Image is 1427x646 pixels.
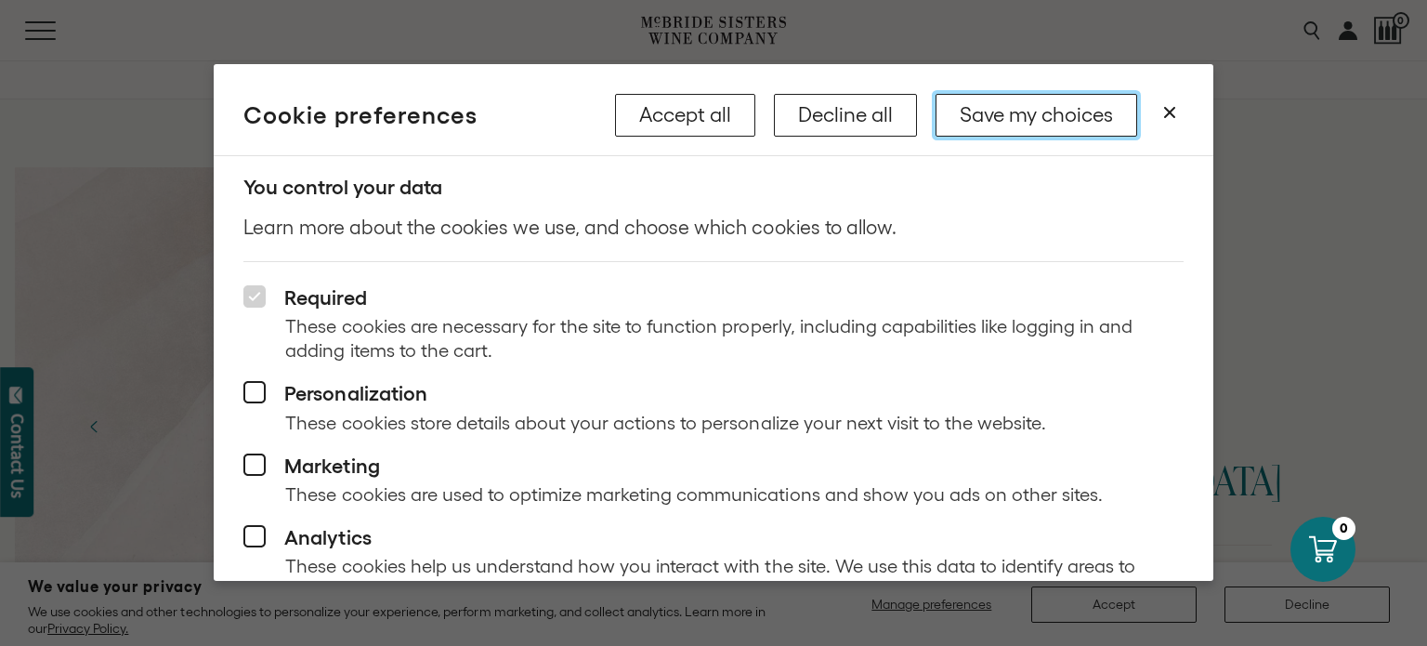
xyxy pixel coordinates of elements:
[243,175,1183,199] h3: You control your data
[774,94,917,137] button: Decline all
[243,411,1183,435] p: These cookies store details about your actions to personalize your next visit to the website.
[243,525,1183,549] label: Analytics
[936,94,1137,137] button: Save my choices
[243,213,1183,243] p: Learn more about the cookies we use, and choose which cookies to allow.
[243,381,1183,405] label: Personalization
[243,454,1183,478] label: Marketing
[243,482,1183,507] p: These cookies are used to optimize marketing communications and show you ads on other sites.
[243,100,614,129] h2: Cookie preferences
[243,314,1183,363] p: These cookies are necessary for the site to function properly, including capabilities like loggin...
[1332,517,1355,540] div: 0
[243,285,1183,310] label: Required
[243,554,1183,602] p: These cookies help us understand how you interact with the site. We use this data to identify are...
[615,94,755,137] button: Accept all
[1159,101,1181,124] button: Close dialog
